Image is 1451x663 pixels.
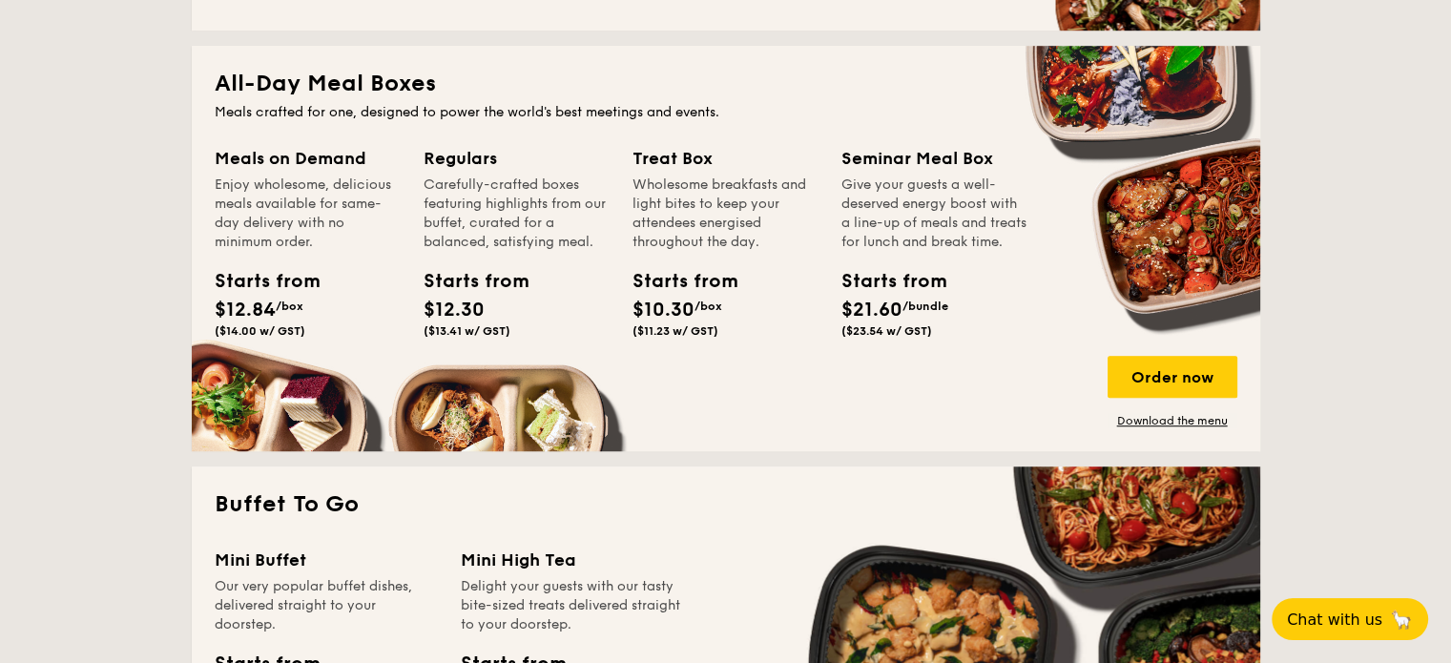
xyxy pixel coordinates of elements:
span: $10.30 [632,299,694,321]
span: ($13.41 w/ GST) [424,324,510,338]
div: Delight your guests with our tasty bite-sized treats delivered straight to your doorstep. [461,577,684,634]
a: Download the menu [1108,413,1237,428]
div: Carefully-crafted boxes featuring highlights from our buffet, curated for a balanced, satisfying ... [424,176,610,252]
span: $12.84 [215,299,276,321]
span: ($14.00 w/ GST) [215,324,305,338]
div: Starts from [215,267,301,296]
div: Starts from [632,267,718,296]
div: Seminar Meal Box [841,145,1027,172]
div: Mini High Tea [461,547,684,573]
span: ($23.54 w/ GST) [841,324,932,338]
span: Chat with us [1287,611,1382,629]
span: $12.30 [424,299,485,321]
div: Meals crafted for one, designed to power the world's best meetings and events. [215,103,1237,122]
div: Wholesome breakfasts and light bites to keep your attendees energised throughout the day. [632,176,819,252]
div: Order now [1108,356,1237,398]
span: /box [276,300,303,313]
div: Meals on Demand [215,145,401,172]
div: Starts from [841,267,927,296]
span: 🦙 [1390,609,1413,631]
div: Mini Buffet [215,547,438,573]
div: Our very popular buffet dishes, delivered straight to your doorstep. [215,577,438,634]
span: /bundle [902,300,948,313]
div: Starts from [424,267,509,296]
span: $21.60 [841,299,902,321]
h2: All-Day Meal Boxes [215,69,1237,99]
h2: Buffet To Go [215,489,1237,520]
div: Enjoy wholesome, delicious meals available for same-day delivery with no minimum order. [215,176,401,252]
div: Treat Box [632,145,819,172]
span: ($11.23 w/ GST) [632,324,718,338]
div: Give your guests a well-deserved energy boost with a line-up of meals and treats for lunch and br... [841,176,1027,252]
span: /box [694,300,722,313]
div: Regulars [424,145,610,172]
button: Chat with us🦙 [1272,598,1428,640]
